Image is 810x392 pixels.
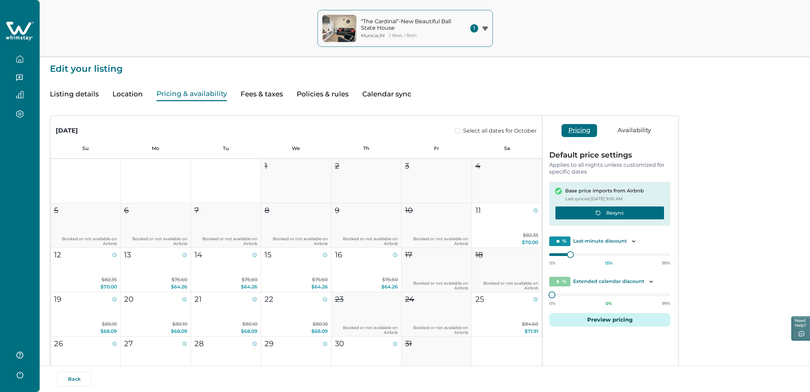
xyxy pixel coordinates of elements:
[54,236,117,246] p: Booked or not available on Airbnb
[402,292,472,337] button: 24Booked or not available on Airbnb
[102,321,117,327] span: $80.10
[611,124,658,137] button: Availability
[241,328,257,334] span: $68.09
[402,248,472,292] button: 17Booked or not available on Airbnb
[265,294,273,305] p: 22
[51,203,121,248] button: 5Booked or not available on Airbnb
[647,278,655,286] button: Toggle description
[475,281,538,290] p: Booked or not available on Airbnb
[51,337,121,381] button: 26$84.60$71.91
[472,146,542,151] p: Sa
[265,205,269,216] p: 8
[405,249,412,260] p: 17
[121,146,191,151] p: Mo
[470,24,478,32] span: 1
[402,146,472,151] p: Fr
[405,281,468,290] p: Booked or not available on Airbnb
[335,249,342,260] p: 16
[463,127,537,135] span: Select all dates for October
[605,260,612,266] p: 15 %
[241,87,283,101] button: Fees & taxes
[171,284,187,290] span: $64.26
[322,15,356,42] img: property-cover
[171,328,187,334] span: $68.09
[56,126,78,135] div: [DATE]
[191,292,261,337] button: 21$80.10$68.09
[124,249,131,260] p: 13
[402,203,472,248] button: 10Booked or not available on Airbnb
[242,321,257,327] span: $80.10
[335,205,339,216] p: 9
[565,188,644,194] p: Base price imports from Airbnb
[525,328,538,334] span: $71.91
[335,294,343,305] p: 23
[362,87,411,101] button: Calendar sync
[311,284,328,290] span: $64.26
[124,205,129,216] p: 6
[472,292,542,337] button: 25$84.60$71.91
[194,294,202,305] p: 21
[241,284,257,290] span: $64.26
[549,151,670,159] p: Default price settings
[297,87,349,101] button: Policies & rules
[172,276,187,283] span: $75.60
[335,338,344,349] p: 30
[549,162,670,175] p: Applies to all nights unless customized for specific dates
[191,337,261,381] button: 28$80.10$68.09
[312,276,328,283] span: $75.60
[405,205,413,216] p: 10
[382,276,398,283] span: $75.60
[549,301,555,306] p: 0%
[389,33,417,38] p: 2 Beds, 1 Bath
[662,260,670,266] p: 99%
[475,249,483,260] p: 18
[332,248,402,292] button: 16$75.60$64.26
[102,276,117,283] span: $82.35
[54,338,63,349] p: 26
[361,33,384,39] p: Muncie , IN
[261,292,331,337] button: 22$80.10$68.09
[573,278,644,285] p: Extended calendar discount
[475,205,481,216] p: 11
[57,371,92,387] button: Back
[157,87,227,101] button: Pricing & availability
[50,146,121,151] p: Su
[522,321,538,327] span: $84.60
[191,203,261,248] button: 7Booked or not available on Airbnb
[121,292,191,337] button: 20$80.10$68.09
[261,146,332,151] p: We
[124,294,134,305] p: 20
[555,206,664,220] button: Resync
[565,195,644,202] p: Last synced [DATE] 9:50 AM
[194,205,199,216] p: 7
[50,87,99,101] button: Listing details
[549,313,670,327] button: Preview pricing
[318,10,493,47] button: property-cover“The Cardinal”-New Beautiful Ball State HouseMuncie,IN2 Beds, 1 Bath1
[472,248,542,292] button: 18Booked or not available on Airbnb
[332,292,402,337] button: 23Booked or not available on Airbnb
[261,203,331,248] button: 8Booked or not available on Airbnb
[523,232,538,238] span: $82.35
[405,294,414,305] p: 24
[549,260,555,266] p: 0%
[381,284,398,290] span: $64.26
[630,237,638,245] button: Toggle description
[261,248,331,292] button: 15$75.60$64.26
[172,321,187,327] span: $80.10
[472,203,542,248] button: 11$82.35$70.00
[332,203,402,248] button: 9Booked or not available on Airbnb
[54,205,58,216] p: 5
[522,239,538,245] span: $70.00
[261,337,331,381] button: 29$80.10$68.09
[573,238,627,245] p: Last-minute discount
[332,337,402,381] button: 30$80.10$68.09
[124,236,187,246] p: Booked or not available on Airbnb
[361,18,453,31] p: “The Cardinal”-New Beautiful Ball State House
[265,236,327,246] p: Booked or not available on Airbnb
[194,249,202,260] p: 14
[662,301,670,306] p: 99%
[51,248,121,292] button: 12$82.35$70.00
[50,57,800,73] p: Edit your listing
[405,325,468,335] p: Booked or not available on Airbnb
[562,124,597,137] button: Pricing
